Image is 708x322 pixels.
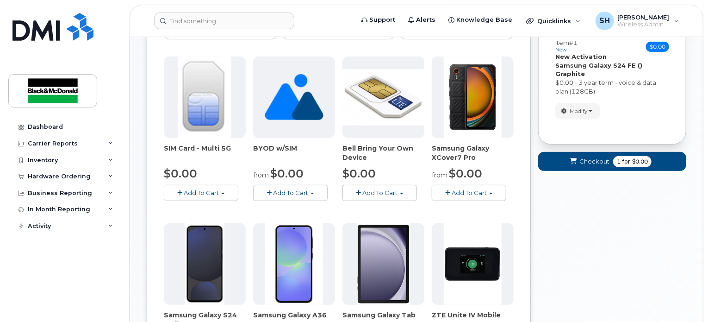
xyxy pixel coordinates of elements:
[355,11,402,29] a: Support
[253,171,269,179] small: from
[537,17,571,25] span: Quicklinks
[555,53,607,60] strong: New Activation
[555,103,600,119] button: Modify
[164,144,246,162] div: SIM Card - Multi 5G
[444,223,502,305] img: phone23268.JPG
[185,223,225,305] img: phone23929.JPG
[402,11,442,29] a: Alerts
[154,13,294,29] input: Find something...
[579,157,609,166] span: Checkout
[555,39,578,53] h3: Item
[570,107,588,115] span: Modify
[164,167,197,180] span: $0.00
[520,12,587,30] div: Quicklinks
[432,185,506,201] button: Add To Cart
[342,167,376,180] span: $0.00
[432,171,447,179] small: from
[555,46,567,53] small: new
[357,223,410,305] img: phone23884.JPG
[617,158,621,166] span: 1
[342,144,424,162] div: Bell Bring Your Own Device
[442,11,519,29] a: Knowledge Base
[273,189,308,196] span: Add To Cart
[253,185,328,201] button: Add To Cart
[538,152,686,171] button: Checkout 1 for $0.00
[184,189,219,196] span: Add To Cart
[270,167,304,180] span: $0.00
[618,13,670,21] span: [PERSON_NAME]
[449,167,482,180] span: $0.00
[632,158,648,166] span: $0.00
[555,62,642,69] strong: Samsung Galaxy S24 FE ()
[265,57,323,138] img: no_image_found-2caef05468ed5679b831cfe6fc140e25e0c280774317ffc20a367ab7fd17291e.png
[555,70,585,77] strong: Graphite
[253,144,335,162] div: BYOD w/SIM
[456,15,512,25] span: Knowledge Base
[646,42,669,52] span: $0.00
[452,189,487,196] span: Add To Cart
[555,78,669,95] div: $0.00 - 3 year term - voice & data plan (128GB)
[416,15,435,25] span: Alerts
[589,12,686,30] div: Serena Hunter
[369,15,395,25] span: Support
[164,185,238,201] button: Add To Cart
[569,39,578,46] span: #1
[362,189,397,196] span: Add To Cart
[599,15,610,26] span: SH
[432,144,514,162] div: Samsung Galaxy XCover7 Pro
[621,158,632,166] span: for
[618,21,670,28] span: Wireless Admin
[178,57,231,138] img: 00D627D4-43E9-49B7-A367-2C99342E128C.jpg
[444,57,502,138] img: phone23879.JPG
[342,185,417,201] button: Add To Cart
[265,223,323,305] img: phone23886.JPG
[342,69,424,126] img: phone23274.JPG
